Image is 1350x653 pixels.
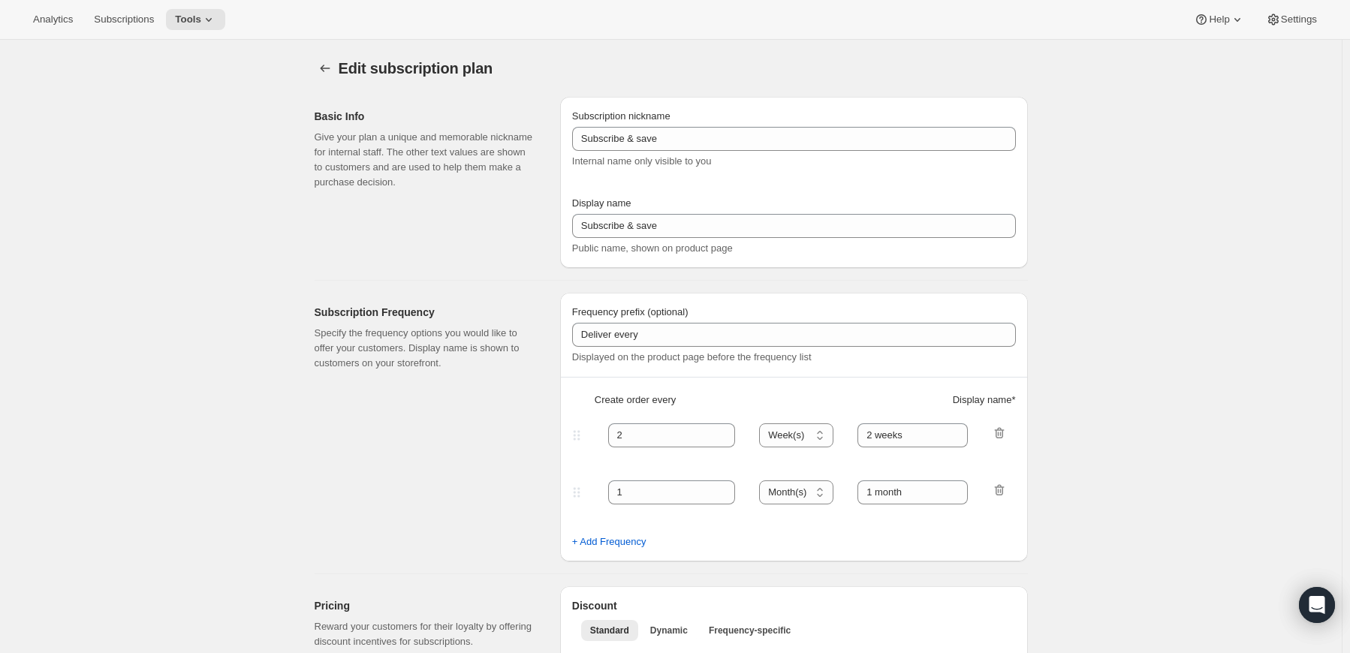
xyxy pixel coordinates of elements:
button: Settings [1257,9,1326,30]
span: Display name [572,197,631,209]
div: Open Intercom Messenger [1299,587,1335,623]
input: Deliver every [572,323,1016,347]
span: Internal name only visible to you [572,155,712,167]
span: Display name * [953,393,1016,408]
span: + Add Frequency [572,534,646,549]
p: Reward your customers for their loyalty by offering discount incentives for subscriptions. [315,619,536,649]
p: Specify the frequency options you would like to offer your customers. Display name is shown to cu... [315,326,536,371]
input: Subscribe & Save [572,214,1016,238]
button: Tools [166,9,225,30]
button: + Add Frequency [563,530,655,554]
p: Give your plan a unique and memorable nickname for internal staff. The other text values are show... [315,130,536,190]
span: Frequency-specific [709,624,791,636]
span: Frequency prefix (optional) [572,306,689,317]
span: Help [1209,14,1229,26]
input: 1 month [857,480,968,504]
span: Public name, shown on product page [572,242,733,254]
input: Subscribe & Save [572,127,1016,151]
button: Analytics [24,9,82,30]
button: Help [1185,9,1253,30]
span: Create order every [595,393,676,408]
span: Settings [1281,14,1317,26]
h2: Discount [572,598,1016,613]
button: Subscriptions [85,9,163,30]
span: Standard [590,624,629,636]
span: Subscriptions [94,14,154,26]
span: Analytics [33,14,73,26]
span: Subscription nickname [572,110,670,122]
input: 1 month [857,423,968,447]
button: Subscription plans [315,58,336,79]
h2: Pricing [315,598,536,613]
h2: Basic Info [315,109,536,124]
span: Dynamic [650,624,688,636]
span: Edit subscription plan [339,60,493,77]
span: Displayed on the product page before the frequency list [572,351,812,363]
span: Tools [175,14,201,26]
h2: Subscription Frequency [315,305,536,320]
